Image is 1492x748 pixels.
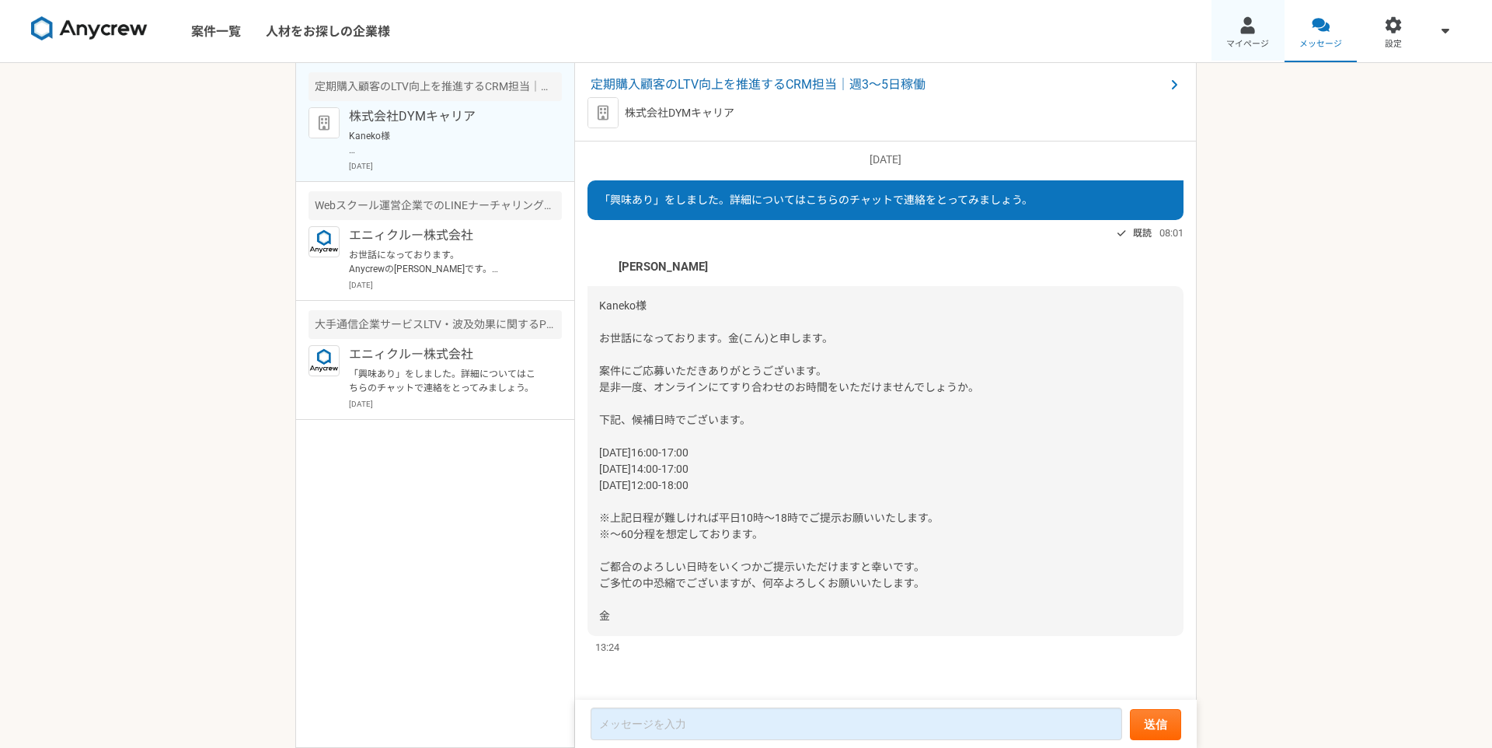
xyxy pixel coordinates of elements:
[587,152,1183,168] p: [DATE]
[349,160,562,172] p: [DATE]
[349,129,541,157] p: Kaneko様 お世話になっております。金(こん)と申します。 案件にご応募いただきありがとうございます。 是非一度、オンラインにてすり合わせのお時間をいただけませんでしょうか。 下記、候補日時...
[349,279,562,291] p: [DATE]
[309,345,340,376] img: logo_text_blue_01.png
[309,107,340,138] img: default_org_logo-42cde973f59100197ec2c8e796e4974ac8490bb5b08a0eb061ff975e4574aa76.png
[1299,38,1342,51] span: メッセージ
[1133,224,1152,243] span: 既読
[349,398,562,410] p: [DATE]
[309,191,562,220] div: Webスクール運営企業でのLINEナーチャリング・設計業務
[625,105,734,121] p: 株式会社DYMキャリア
[309,226,340,257] img: logo_text_blue_01.png
[349,345,541,364] p: エニィクルー株式会社
[1159,225,1183,240] span: 08:01
[1385,38,1402,51] span: 設定
[1226,38,1269,51] span: マイページ
[595,640,619,655] span: 13:24
[31,16,148,41] img: 8DqYSo04kwAAAAASUVORK5CYII=
[349,248,541,276] p: お世話になっております。 Anycrewの[PERSON_NAME]です。 ご経歴を拝見させていただき、お声がけさせていただきました。 こちらの案件の応募はいかがでしょうか？ LINEナーチャリ...
[349,367,541,395] p: 「興味あり」をしました。詳細についてはこちらのチャットで連絡をとってみましょう。
[599,299,979,622] span: Kaneko様 お世話になっております。金(こん)と申します。 案件にご応募いただきありがとうございます。 是非一度、オンラインにてすり合わせのお時間をいただけませんでしょうか。 下記、候補日時...
[587,255,611,278] img: unnamed.png
[599,194,1033,206] span: 「興味あり」をしました。詳細についてはこちらのチャットで連絡をとってみましょう。
[587,97,619,128] img: default_org_logo-42cde973f59100197ec2c8e796e4974ac8490bb5b08a0eb061ff975e4574aa76.png
[349,107,541,126] p: 株式会社DYMキャリア
[619,258,708,275] span: [PERSON_NAME]
[309,310,562,339] div: 大手通信企業サービスLTV・波及効果に関するPMO・分析業務支援
[349,226,541,245] p: エニィクルー株式会社
[1130,709,1181,740] button: 送信
[591,75,1165,94] span: 定期購入顧客のLTV向上を推進するCRM担当｜週3〜5日稼働
[309,72,562,101] div: 定期購入顧客のLTV向上を推進するCRM担当｜週3〜5日稼働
